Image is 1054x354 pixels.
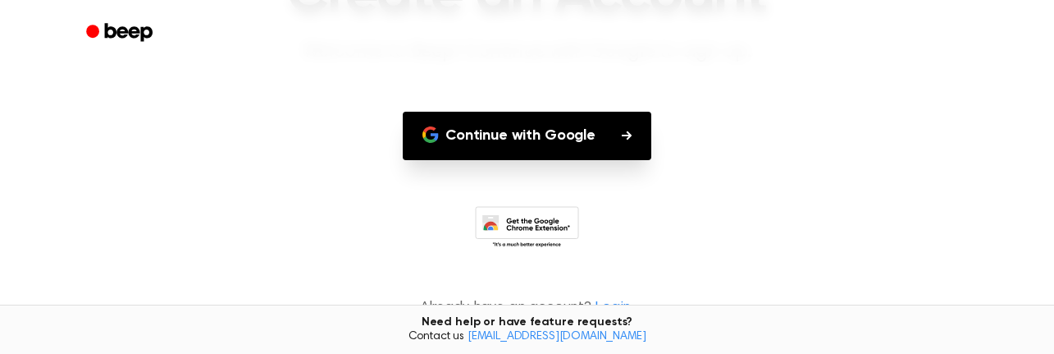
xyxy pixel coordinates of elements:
[75,17,167,49] a: Beep
[468,331,646,343] a: [EMAIL_ADDRESS][DOMAIN_NAME]
[403,112,651,160] button: Continue with Google
[10,330,1044,345] span: Contact us
[595,297,631,320] a: Login
[20,297,1034,320] p: Already have an account?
